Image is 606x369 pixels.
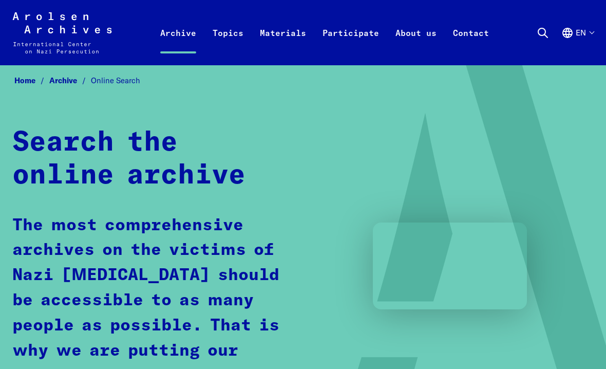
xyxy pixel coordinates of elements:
[445,24,497,65] a: Contact
[387,24,445,65] a: About us
[14,76,49,85] a: Home
[252,24,314,65] a: Materials
[91,76,140,85] span: Online Search
[152,12,497,53] nav: Primary
[204,24,252,65] a: Topics
[12,129,245,190] strong: Search the online archive
[152,24,204,65] a: Archive
[314,24,387,65] a: Participate
[49,76,91,85] a: Archive
[12,73,594,88] nav: Breadcrumb
[561,27,594,63] button: English, language selection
